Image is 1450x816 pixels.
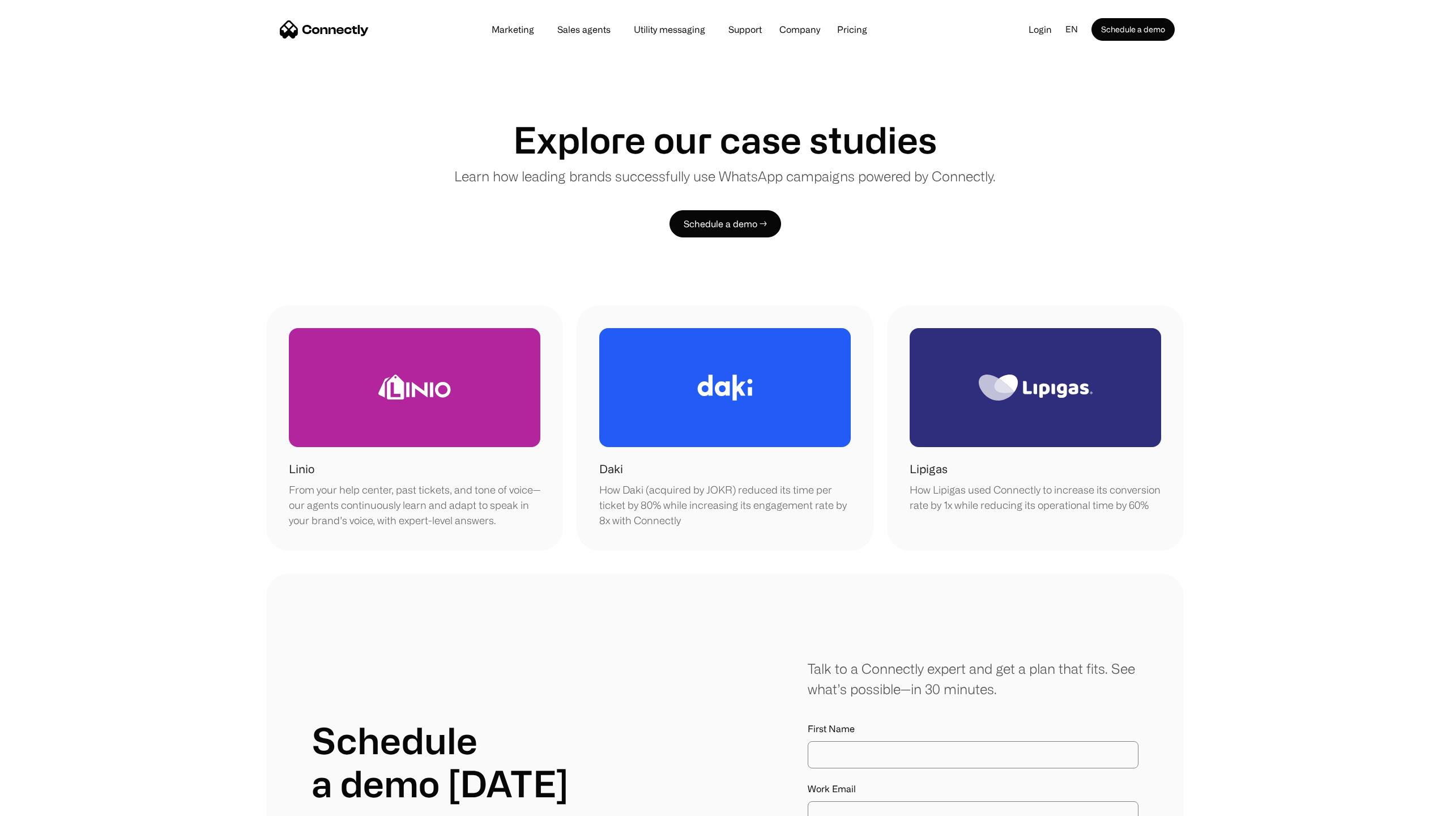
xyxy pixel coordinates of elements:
[548,25,620,34] a: Sales agents
[312,719,569,806] h1: Schedule a demo [DATE]
[808,658,1138,699] div: Talk to a Connectly expert and get a plan that fits. See what’s possible—in 30 minutes.
[1091,18,1175,41] a: Schedule a demo
[1061,21,1091,38] div: en
[779,22,820,37] div: Company
[910,482,1161,513] div: How Lipigas used Connectly to increase its conversion rate by 1x while reducing its operational t...
[23,796,68,812] ul: Language list
[577,305,873,551] a: Daki LogoDakiHow Daki (acquired by JOKR) reduced its time per ticket by 80% while increasing its ...
[454,166,996,186] p: Learn how leading brands successfully use WhatsApp campaigns powered by Connectly.
[697,375,753,401] img: Daki Logo
[808,722,1138,736] label: First Name
[669,210,781,237] a: Schedule a demo →
[828,25,876,34] a: Pricing
[11,795,68,812] aside: Language selected: English
[513,118,937,161] h1: Explore our case studies
[887,305,1184,551] a: LipigasHow Lipigas used Connectly to increase its conversion rate by 1x while reducing its operat...
[289,482,540,528] div: From your help center, past tickets, and tone of voice—our agents continuously learn and adapt to...
[910,461,948,478] h1: Lipigas
[280,21,369,38] a: home
[266,305,563,551] a: Linio LogoLinioFrom your help center, past tickets, and tone of voice—our agents continuously lea...
[1065,21,1078,38] div: en
[599,461,623,478] h1: Daki
[1020,21,1061,38] a: Login
[378,375,451,400] img: Linio Logo
[776,22,824,37] div: Company
[599,482,851,528] div: How Daki (acquired by JOKR) reduced its time per ticket by 80% while increasing its engagement ra...
[808,782,1138,796] label: Work Email
[289,461,314,478] h1: Linio
[625,25,714,34] a: Utility messaging
[483,25,543,34] a: Marketing
[719,25,771,34] a: Support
